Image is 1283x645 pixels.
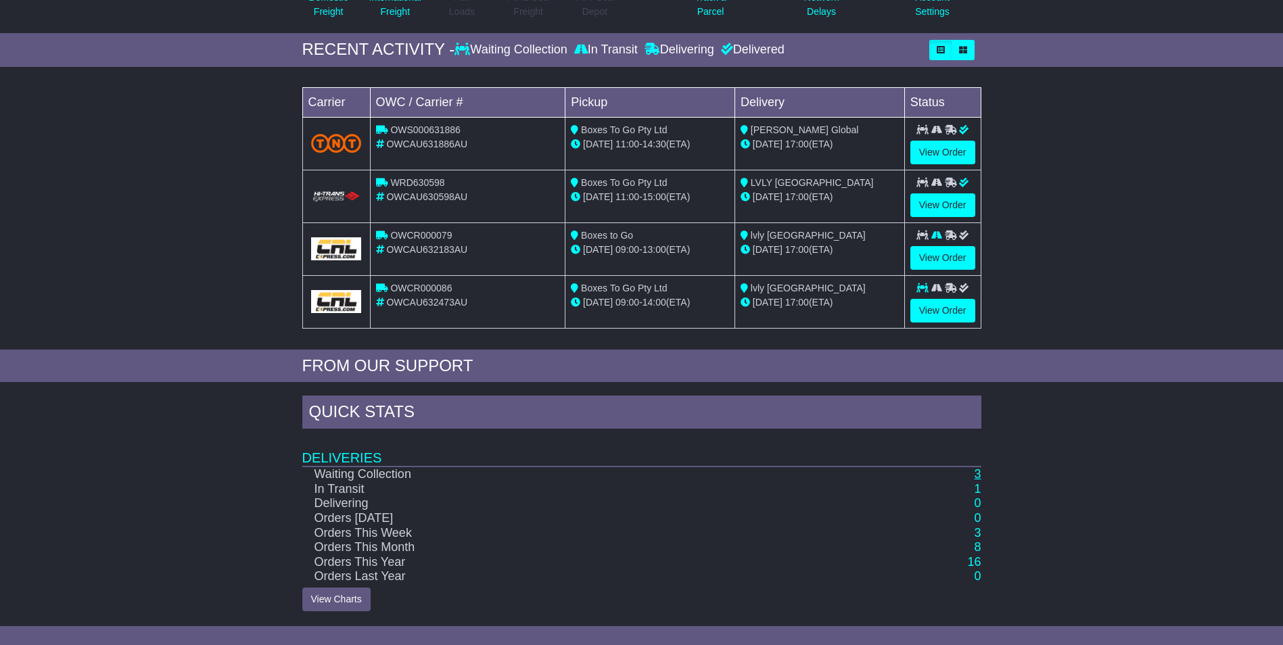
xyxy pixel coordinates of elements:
[390,177,444,188] span: WRD630598
[302,40,455,59] div: RECENT ACTIVITY -
[615,139,639,149] span: 11:00
[904,87,981,117] td: Status
[615,244,639,255] span: 09:00
[571,190,729,204] div: - (ETA)
[302,569,856,584] td: Orders Last Year
[386,244,467,255] span: OWCAU632183AU
[571,137,729,151] div: - (ETA)
[302,396,981,432] div: Quick Stats
[785,139,809,149] span: 17:00
[302,511,856,526] td: Orders [DATE]
[302,588,371,611] a: View Charts
[302,432,981,467] td: Deliveries
[967,555,981,569] a: 16
[390,283,452,293] span: OWCR000086
[910,193,975,217] a: View Order
[974,482,981,496] a: 1
[386,139,467,149] span: OWCAU631886AU
[753,139,783,149] span: [DATE]
[910,141,975,164] a: View Order
[785,297,809,308] span: 17:00
[565,87,735,117] td: Pickup
[311,134,362,152] img: TNT_Domestic.png
[390,230,452,241] span: OWCR000079
[311,237,362,260] img: GetCarrierServiceLogo
[785,244,809,255] span: 17:00
[974,496,981,510] a: 0
[741,137,899,151] div: (ETA)
[386,297,467,308] span: OWCAU632473AU
[741,243,899,257] div: (ETA)
[583,244,613,255] span: [DATE]
[643,244,666,255] span: 13:00
[583,191,613,202] span: [DATE]
[302,467,856,482] td: Waiting Collection
[974,511,981,525] a: 0
[302,356,981,376] div: FROM OUR SUPPORT
[643,191,666,202] span: 15:00
[302,526,856,541] td: Orders This Week
[302,540,856,555] td: Orders This Month
[741,295,899,310] div: (ETA)
[974,467,981,481] a: 3
[302,496,856,511] td: Delivering
[910,246,975,270] a: View Order
[302,87,370,117] td: Carrier
[910,299,975,322] a: View Order
[454,43,570,57] div: Waiting Collection
[641,43,718,57] div: Delivering
[974,569,981,583] a: 0
[311,191,362,204] img: HiTrans.png
[734,87,904,117] td: Delivery
[390,124,461,135] span: OWS000631886
[718,43,785,57] div: Delivered
[751,124,859,135] span: [PERSON_NAME] Global
[785,191,809,202] span: 17:00
[741,190,899,204] div: (ETA)
[581,177,667,188] span: Boxes To Go Pty Ltd
[643,139,666,149] span: 14:30
[753,191,783,202] span: [DATE]
[751,283,866,293] span: lvly [GEOGRAPHIC_DATA]
[583,139,613,149] span: [DATE]
[615,297,639,308] span: 09:00
[751,177,874,188] span: LVLY [GEOGRAPHIC_DATA]
[753,244,783,255] span: [DATE]
[581,230,633,241] span: Boxes to Go
[581,124,667,135] span: Boxes To Go Pty Ltd
[753,297,783,308] span: [DATE]
[302,555,856,570] td: Orders This Year
[571,243,729,257] div: - (ETA)
[571,43,641,57] div: In Transit
[751,230,866,241] span: lvly [GEOGRAPHIC_DATA]
[974,526,981,540] a: 3
[581,283,667,293] span: Boxes To Go Pty Ltd
[311,290,362,313] img: GetCarrierServiceLogo
[974,540,981,554] a: 8
[571,295,729,310] div: - (ETA)
[643,297,666,308] span: 14:00
[370,87,565,117] td: OWC / Carrier #
[583,297,613,308] span: [DATE]
[386,191,467,202] span: OWCAU630598AU
[302,482,856,497] td: In Transit
[615,191,639,202] span: 11:00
